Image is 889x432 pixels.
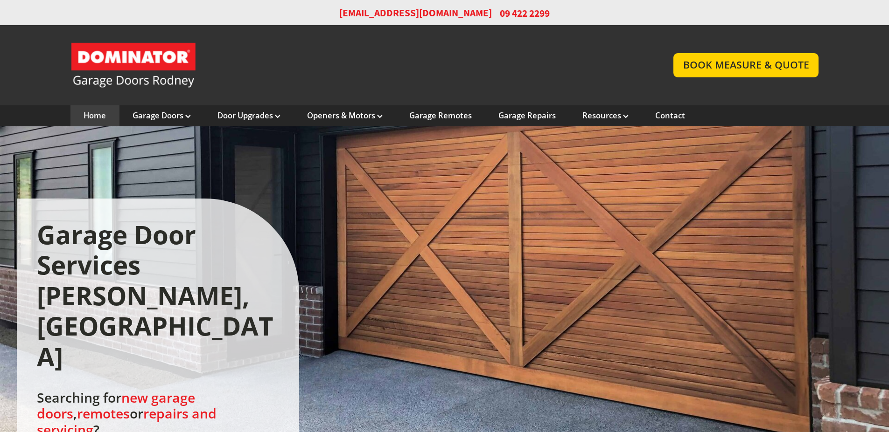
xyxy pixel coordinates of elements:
a: remotes [77,405,130,422]
a: Contact [655,110,685,121]
a: Garage Door and Secure Access Solutions homepage [70,42,655,89]
a: Garage Doors [133,110,191,121]
a: Home [84,110,106,121]
a: [EMAIL_ADDRESS][DOMAIN_NAME] [339,7,492,20]
a: BOOK MEASURE & QUOTE [673,53,819,77]
a: Garage Repairs [498,110,556,121]
h1: Garage Door Services [PERSON_NAME], [GEOGRAPHIC_DATA] [37,219,279,372]
a: Openers & Motors [307,110,383,121]
a: new garage doors [37,389,195,422]
a: Door Upgrades [217,110,280,121]
a: Resources [582,110,629,121]
span: 09 422 2299 [500,7,550,20]
a: Garage Remotes [409,110,472,121]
